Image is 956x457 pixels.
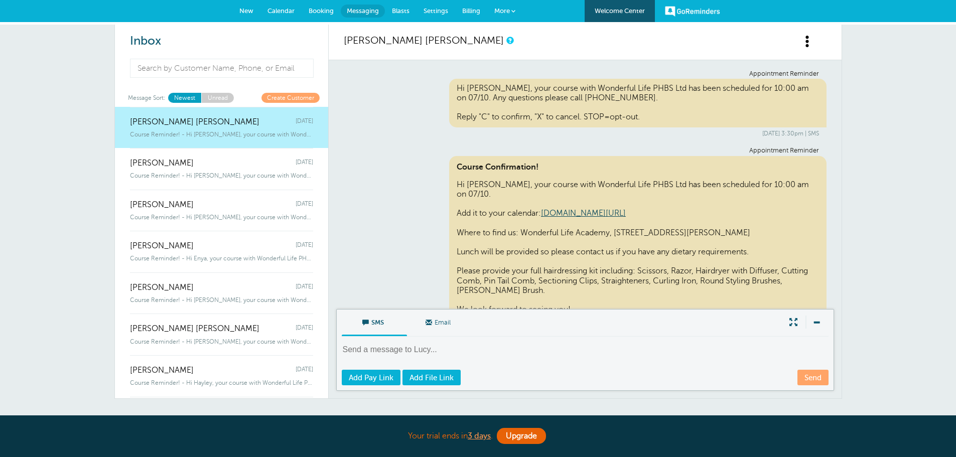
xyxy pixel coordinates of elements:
[261,93,320,102] a: Create Customer
[130,117,259,127] span: [PERSON_NAME] [PERSON_NAME]
[415,310,465,334] span: Email
[341,5,385,18] a: Messaging
[296,159,313,168] span: [DATE]
[130,214,313,221] span: Course Reminder! - Hi [PERSON_NAME], your course with Wonderful Life PHBS Ltd has been scheduled ...
[494,7,510,15] span: More
[130,131,313,138] span: Course Reminder! - Hi [PERSON_NAME], your course with Wonderful Life PHBS Ltd has been scheduled ...
[115,355,328,397] a: [PERSON_NAME] [DATE] Course Reminder! - Hi Hayley, your course with Wonderful Life PHBS Ltd has b...
[130,379,313,386] span: Course Reminder! - Hi Hayley, your course with Wonderful Life PHBS Ltd has been scheduled for
[296,283,313,292] span: [DATE]
[130,34,313,49] h2: Inbox
[130,366,194,375] span: [PERSON_NAME]
[115,107,328,148] a: [PERSON_NAME] [PERSON_NAME] [DATE] Course Reminder! - Hi [PERSON_NAME], your course with Wonderfu...
[462,7,480,15] span: Billing
[351,70,819,78] div: Appointment Reminder
[349,310,399,334] span: SMS
[130,283,194,292] span: [PERSON_NAME]
[344,35,504,46] a: [PERSON_NAME] [PERSON_NAME]
[402,370,461,385] a: Add File Link
[115,231,328,272] a: [PERSON_NAME] [DATE] Course Reminder! - Hi Enya, your course with Wonderful Life PHBS Ltd has bee...
[130,338,313,345] span: Course Reminder! - Hi [PERSON_NAME], your course with Wonderful Life PHBS Ltd has been scheduled for
[409,374,454,382] span: Add File Link
[424,7,448,15] span: Settings
[309,7,334,15] span: Booking
[449,156,827,410] div: Hi [PERSON_NAME], your course with Wonderful Life PHBS Ltd has been scheduled for 10:00 am on 07/...
[115,314,328,355] a: [PERSON_NAME] [PERSON_NAME] [DATE] Course Reminder! - Hi [PERSON_NAME], your course with Wonderfu...
[347,7,379,15] span: Messaging
[797,370,829,385] a: Send
[201,93,234,102] a: Unread
[497,428,546,444] a: Upgrade
[342,370,400,385] a: Add Pay Link
[227,425,729,447] div: Your trial ends in .
[168,93,201,102] a: Newest
[115,272,328,314] a: [PERSON_NAME] [DATE] Course Reminder! - Hi [PERSON_NAME], your course with Wonderful Life PHBS Lt...
[449,79,827,127] div: Hi [PERSON_NAME], your course with Wonderful Life PHBS Ltd has been scheduled for 10:00 am on 07/...
[130,159,194,168] span: [PERSON_NAME]
[468,431,491,440] a: 3 days
[351,130,819,137] div: [DATE] 3:30pm | SMS
[351,147,819,155] div: Appointment Reminder
[239,7,253,15] span: New
[349,374,393,382] span: Add Pay Link
[128,93,166,102] span: Message Sort:
[457,163,819,172] span: Course Confirmation!
[506,37,512,44] a: This is a history of all communications between GoReminders and your customer.
[114,414,842,425] p: Want a ?
[115,397,328,438] a: [PERSON_NAME] [DATE] Course Reminder! - Hi [PERSON_NAME], your course with Wonderful Life PHBS Lt...
[130,172,313,179] span: Course Reminder! - Hi [PERSON_NAME], your course with Wonderful Life PHBS Ltd has been scheduled for
[267,7,295,15] span: Calendar
[115,148,328,190] a: [PERSON_NAME] [DATE] Course Reminder! - Hi [PERSON_NAME], your course with Wonderful Life PHBS Lt...
[541,209,626,218] a: [DOMAIN_NAME][URL]
[296,117,313,127] span: [DATE]
[130,324,259,334] span: [PERSON_NAME] [PERSON_NAME]
[130,241,194,251] span: [PERSON_NAME]
[296,200,313,210] span: [DATE]
[418,414,469,425] strong: free month
[115,190,328,231] a: [PERSON_NAME] [DATE] Course Reminder! - Hi [PERSON_NAME], your course with Wonderful Life PHBS Lt...
[130,200,194,210] span: [PERSON_NAME]
[130,255,313,262] span: Course Reminder! - Hi Enya, your course with Wonderful Life PHBS Ltd has been scheduled for to
[296,324,313,334] span: [DATE]
[296,241,313,251] span: [DATE]
[130,296,313,303] span: Course Reminder! - Hi [PERSON_NAME], your course with Wonderful Life PHBS Ltd has been scheduled for
[130,59,314,78] input: Search by Customer Name, Phone, or Email
[296,366,313,375] span: [DATE]
[474,414,569,425] a: Refer someone to us!
[392,7,409,15] span: Blasts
